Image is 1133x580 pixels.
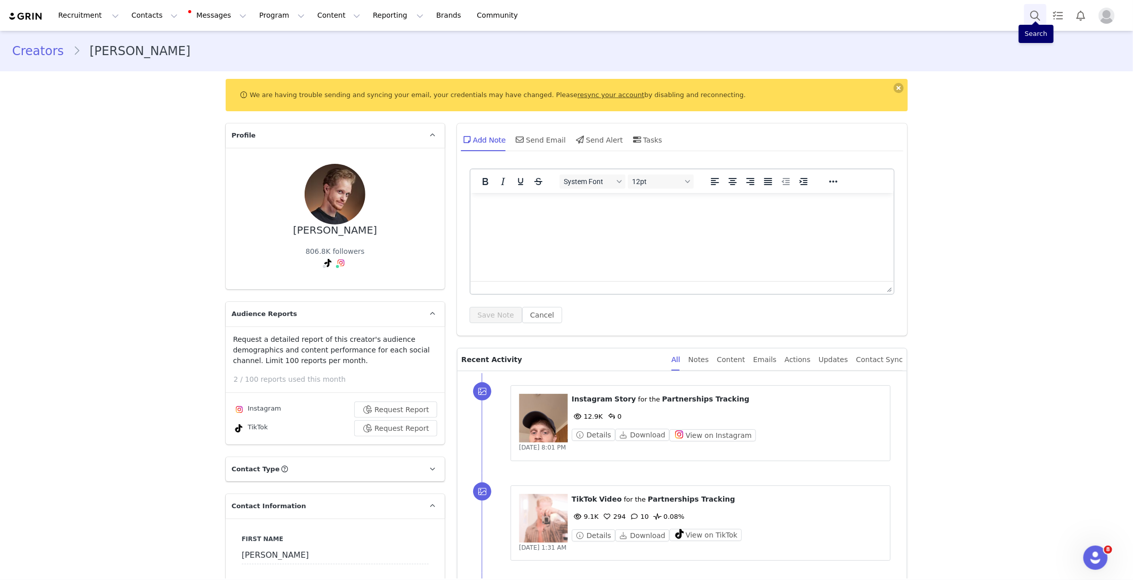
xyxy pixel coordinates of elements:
span: 10 [628,513,649,520]
div: TikTok [233,422,268,434]
span: Story [615,395,636,403]
span: 9.1K [572,513,599,520]
p: ⁨ ⁩ ⁨ ⁩ for the ⁨ ⁩ [572,494,883,505]
img: grin logo [8,12,44,21]
a: resync your account [577,91,644,99]
button: Decrease indent [777,174,794,189]
span: Audience Reports [232,309,298,319]
button: Cancel [522,307,562,323]
div: Instagram [233,404,281,416]
button: Download [615,529,669,542]
span: Profile [232,130,256,141]
button: Download [615,429,669,441]
span: 12pt [632,177,682,186]
div: 806.8K followers [306,246,365,257]
button: Italic [494,174,512,189]
button: Align center [724,174,741,189]
button: Align left [706,174,724,189]
button: Strikethrough [530,174,547,189]
div: Tasks [631,127,662,152]
button: Justify [760,174,777,189]
button: Search [1024,4,1046,27]
div: Content [717,348,745,371]
span: 12.9K [572,413,603,420]
button: Profile [1093,8,1125,24]
button: Reporting [367,4,430,27]
span: Partnerships Tracking [662,395,749,403]
span: 0.08% [651,513,684,520]
button: View on TikTok [669,529,742,541]
button: Bold [477,174,494,189]
p: Recent Activity [461,348,663,371]
div: Updates [819,348,848,371]
button: Program [253,4,311,27]
div: Add Note [461,127,506,152]
div: [PERSON_NAME] [293,225,377,236]
div: Contact Sync [856,348,903,371]
p: 2 / 100 reports used this month [234,374,445,385]
button: Details [572,529,615,542]
button: Request Report [354,401,437,418]
span: TikTok [572,495,597,503]
div: Actions [785,348,811,371]
button: Font sizes [628,174,694,189]
img: instagram.svg [235,406,243,414]
p: Request a detailed report of this creator's audience demographics and content performance for eac... [233,334,437,366]
button: View on Instagram [669,429,756,441]
a: View on Instagram [669,431,756,439]
span: System Font [564,177,613,186]
label: First Name [242,534,429,544]
span: 294 [601,513,626,520]
span: 0 [605,413,621,420]
button: Underline [512,174,529,189]
button: Fonts [560,174,625,189]
span: [DATE] 8:01 PM [519,444,566,451]
button: Recruitment [52,4,125,27]
span: Contact Type [232,464,280,474]
span: Video [599,495,622,503]
div: Send Email [514,127,566,152]
div: We are having trouble sending and syncing your email, your credentials may have changed. Please b... [226,79,908,111]
div: Emails [753,348,777,371]
button: Details [572,429,615,441]
img: placeholder-profile.jpg [1099,8,1115,24]
span: [DATE] 1:31 AM [519,544,567,551]
a: Tasks [1047,4,1069,27]
button: Contacts [125,4,184,27]
button: Increase indent [795,174,812,189]
iframe: Rich Text Area [471,193,894,281]
a: View on TikTok [669,532,742,540]
a: Community [471,4,529,27]
button: Messages [184,4,253,27]
img: instagram.svg [337,259,345,267]
span: Contact Information [232,501,306,511]
button: Request Report [354,420,437,436]
button: Align right [742,174,759,189]
button: Notifications [1070,4,1092,27]
button: Content [311,4,366,27]
span: 8 [1104,546,1112,554]
div: Notes [688,348,708,371]
p: ⁨ ⁩ ⁨ ⁩ for the ⁨ ⁩ [572,394,883,405]
img: 9b5a3571-2e80-4b99-8794-ac31a3ee2b67.jpg [305,164,365,225]
button: Reveal or hide additional toolbar items [825,174,842,189]
div: Press the Up and Down arrow keys to resize the editor. [883,282,894,294]
span: Instagram [572,395,613,403]
a: Creators [12,42,73,60]
div: All [672,348,680,371]
a: Brands [430,4,470,27]
span: Partnerships Tracking [648,495,735,503]
div: Send Alert [574,127,623,152]
iframe: Intercom live chat [1083,546,1108,570]
button: Save Note [470,307,522,323]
